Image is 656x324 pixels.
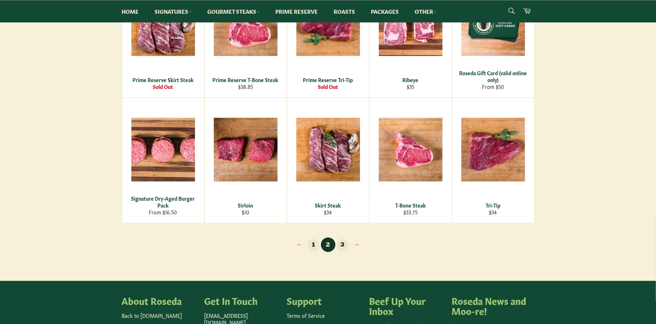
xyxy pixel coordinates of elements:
[214,118,278,182] img: Sirloin
[292,209,364,216] div: $34
[127,76,199,83] div: Prime Reserve Skirt Steak
[308,239,319,252] a: 1
[148,0,199,22] a: Signatures
[374,83,447,90] div: $35
[327,0,363,22] a: Roasts
[292,76,364,83] div: Prime Reserve Tri-Tip
[292,202,364,209] div: Skirt Steak
[209,76,282,83] div: Prime Reserve T-Bone Steak
[379,118,443,182] img: T-Bone Steak
[122,312,182,319] a: Back to [DOMAIN_NAME]
[127,83,199,90] div: Sold Out
[209,83,282,90] div: $38.85
[127,195,199,209] div: Signature Dry-Aged Burger Pack
[374,76,447,83] div: Ribeye
[200,0,267,22] a: Gourmet Steaks
[122,98,204,223] a: Signature Dry-Aged Burger Pack Signature Dry-Aged Burger Pack From $16.50
[321,238,335,252] span: 2
[287,98,369,223] a: Skirt Steak Skirt Steak $34
[122,295,197,306] h4: About Roseda
[287,295,362,306] h4: Support
[369,98,452,223] a: T-Bone Steak T-Bone Steak $33.75
[457,202,529,209] div: Tri-Tip
[337,239,348,252] a: 3
[452,295,527,315] h4: Roseda News and Moo-re!
[374,209,447,216] div: $33.75
[369,295,445,315] h4: Beef Up Your Inbox
[374,202,447,209] div: T-Bone Steak
[408,0,444,22] a: Other
[293,239,306,252] a: ←
[364,0,406,22] a: Packages
[296,118,360,182] img: Skirt Steak
[268,0,325,22] a: Prime Reserve
[461,118,525,182] img: Tri-Tip
[204,295,280,306] h4: Get In Touch
[457,209,529,216] div: $34
[287,312,325,319] a: Terms of Service
[452,98,534,223] a: Tri-Tip Tri-Tip $34
[457,69,529,84] div: Roseda Gift Card (valid online only)
[209,209,282,216] div: $10
[204,98,287,223] a: Sirloin Sirloin $10
[457,83,529,90] div: From $50
[209,202,282,209] div: Sirloin
[115,0,146,22] a: Home
[292,83,364,90] div: Sold Out
[350,239,364,252] a: →
[131,118,195,182] img: Signature Dry-Aged Burger Pack
[127,209,199,216] div: From $16.50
